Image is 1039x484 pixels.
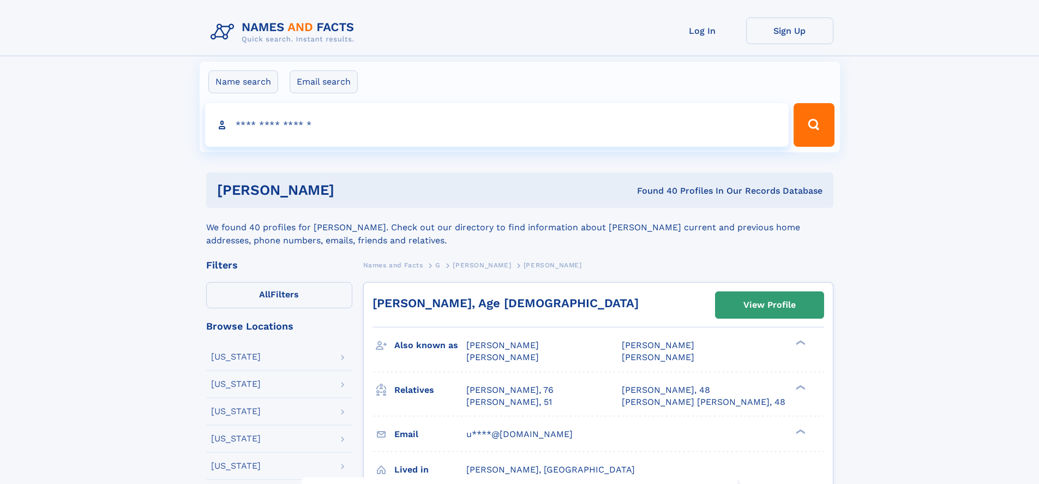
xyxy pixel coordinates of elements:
[466,384,554,396] a: [PERSON_NAME], 76
[211,380,261,389] div: [US_STATE]
[743,292,796,318] div: View Profile
[622,340,694,350] span: [PERSON_NAME]
[206,282,352,308] label: Filters
[208,70,278,93] label: Name search
[794,103,834,147] button: Search Button
[259,289,271,300] span: All
[211,462,261,470] div: [US_STATE]
[466,352,539,362] span: [PERSON_NAME]
[793,339,806,346] div: ❯
[394,336,466,355] h3: Also known as
[211,352,261,361] div: [US_STATE]
[716,292,824,318] a: View Profile
[435,261,441,269] span: G
[524,261,582,269] span: [PERSON_NAME]
[394,425,466,444] h3: Email
[394,461,466,479] h3: Lived in
[206,17,363,47] img: Logo Names and Facts
[453,261,511,269] span: [PERSON_NAME]
[466,340,539,350] span: [PERSON_NAME]
[435,258,441,272] a: G
[205,103,789,147] input: search input
[211,407,261,416] div: [US_STATE]
[746,17,833,44] a: Sign Up
[793,384,806,391] div: ❯
[206,321,352,331] div: Browse Locations
[659,17,746,44] a: Log In
[466,396,552,408] a: [PERSON_NAME], 51
[206,208,833,247] div: We found 40 profiles for [PERSON_NAME]. Check out our directory to find information about [PERSON...
[622,396,785,408] a: [PERSON_NAME] [PERSON_NAME], 48
[485,185,822,197] div: Found 40 Profiles In Our Records Database
[453,258,511,272] a: [PERSON_NAME]
[211,434,261,443] div: [US_STATE]
[363,258,423,272] a: Names and Facts
[373,296,639,310] a: [PERSON_NAME], Age [DEMOGRAPHIC_DATA]
[466,464,635,475] span: [PERSON_NAME], [GEOGRAPHIC_DATA]
[217,183,486,197] h1: [PERSON_NAME]
[793,428,806,435] div: ❯
[622,384,710,396] a: [PERSON_NAME], 48
[394,381,466,399] h3: Relatives
[290,70,358,93] label: Email search
[622,352,694,362] span: [PERSON_NAME]
[206,260,352,270] div: Filters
